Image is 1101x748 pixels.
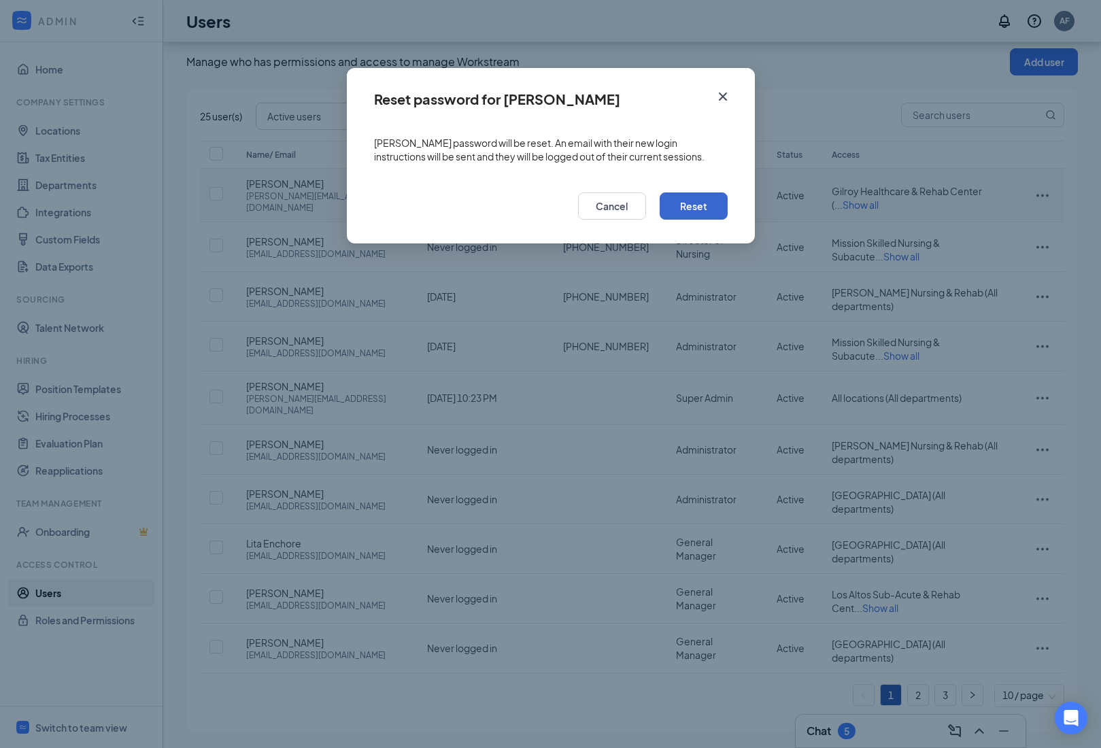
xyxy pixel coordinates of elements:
[578,192,646,220] button: Cancel
[715,88,731,105] svg: Cross
[660,192,728,220] button: Reset
[1055,702,1087,734] div: Open Intercom Messenger
[374,136,728,163] span: [PERSON_NAME] password will be reset. An email with their new login instructions will be sent and...
[705,68,755,112] button: Close
[374,92,620,107] div: Reset password for [PERSON_NAME]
